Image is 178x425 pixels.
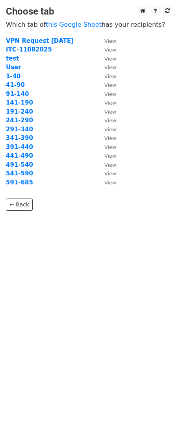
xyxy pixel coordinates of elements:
[96,152,116,159] a: View
[96,64,116,71] a: View
[104,118,116,123] small: View
[96,161,116,168] a: View
[6,73,21,80] a: 1-40
[96,144,116,151] a: View
[96,90,116,98] a: View
[104,82,116,88] small: View
[104,56,116,62] small: View
[104,171,116,177] small: View
[104,162,116,168] small: View
[6,161,33,168] a: 491-540
[104,153,116,159] small: View
[104,100,116,106] small: View
[104,47,116,53] small: View
[96,117,116,124] a: View
[6,108,33,115] a: 191-240
[96,81,116,88] a: View
[6,199,33,211] a: ← Back
[96,170,116,177] a: View
[6,170,33,177] a: 541-590
[6,20,172,29] p: Which tab of has your recipients?
[104,64,116,70] small: View
[104,109,116,115] small: View
[96,126,116,133] a: View
[104,127,116,132] small: View
[96,179,116,186] a: View
[6,37,74,44] a: VPN Request [DATE]
[6,99,33,106] a: 141-190
[96,55,116,62] a: View
[6,117,33,124] a: 241-290
[6,126,33,133] a: 291-340
[6,81,25,88] a: 41-90
[6,46,52,53] a: ITC-11082025
[96,46,116,53] a: View
[104,91,116,97] small: View
[96,99,116,106] a: View
[6,64,21,71] a: User
[104,38,116,44] small: View
[104,74,116,79] small: View
[96,108,116,115] a: View
[96,73,116,80] a: View
[6,134,33,142] a: 341-390
[6,55,19,62] a: test
[96,37,116,44] a: View
[6,179,33,186] a: 591-685
[6,152,33,159] a: 441-490
[104,180,116,186] small: View
[6,144,33,151] a: 391-440
[6,90,29,98] a: 91-140
[104,144,116,150] small: View
[6,6,172,17] h3: Choose tab
[96,134,116,142] a: View
[46,21,102,28] a: this Google Sheet
[104,135,116,141] small: View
